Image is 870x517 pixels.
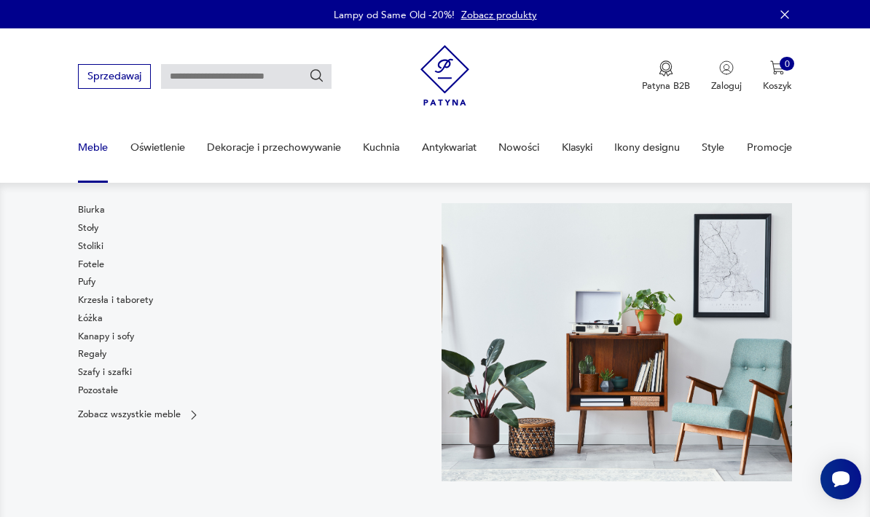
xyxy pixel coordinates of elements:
[642,79,690,92] p: Patyna B2B
[770,60,785,75] img: Ikona koszyka
[422,122,477,173] a: Antykwariat
[78,203,105,216] a: Biurka
[207,122,341,173] a: Dekoracje i przechowywanie
[78,366,132,379] a: Szafy i szafki
[363,122,399,173] a: Kuchnia
[763,60,792,92] button: 0Koszyk
[78,240,103,253] a: Stoliki
[78,409,200,422] a: Zobacz wszystkie meble
[820,459,861,500] iframe: Smartsupp widget button
[78,411,181,419] p: Zobacz wszystkie meble
[130,122,185,173] a: Oświetlenie
[562,122,592,173] a: Klasyki
[614,122,680,173] a: Ikony designu
[78,384,118,397] a: Pozostałe
[78,258,104,271] a: Fotele
[78,330,134,343] a: Kanapy i sofy
[642,60,690,92] button: Patyna B2B
[719,60,734,75] img: Ikonka użytkownika
[78,293,153,307] a: Krzesła i taborety
[78,312,103,325] a: Łóżka
[420,40,469,111] img: Patyna - sklep z meblami i dekoracjami vintage
[747,122,792,173] a: Promocje
[78,275,95,288] a: Pufy
[659,60,673,76] img: Ikona medalu
[711,60,742,92] button: Zaloguj
[78,64,150,88] button: Sprzedawaj
[78,73,150,82] a: Sprzedawaj
[763,79,792,92] p: Koszyk
[642,60,690,92] a: Ikona medaluPatyna B2B
[78,122,108,173] a: Meble
[461,8,537,22] a: Zobacz produkty
[702,122,724,173] a: Style
[780,57,794,71] div: 0
[309,68,325,84] button: Szukaj
[442,203,792,481] img: 969d9116629659dbb0bd4e745da535dc.jpg
[334,8,455,22] p: Lampy od Same Old -20%!
[78,221,98,234] a: Stoły
[498,122,539,173] a: Nowości
[78,347,106,360] a: Regały
[711,79,742,92] p: Zaloguj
